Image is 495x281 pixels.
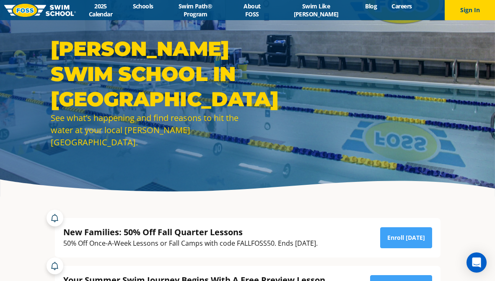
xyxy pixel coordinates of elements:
div: See what’s happening and find reasons to hit the water at your local [PERSON_NAME][GEOGRAPHIC_DATA]. [51,112,244,148]
a: Blog [358,2,384,10]
a: Schools [125,2,161,10]
a: About FOSS [230,2,274,18]
a: Enroll [DATE] [380,227,432,248]
div: New Families: 50% Off Fall Quarter Lessons [63,226,318,238]
a: Careers [384,2,419,10]
a: 2025 Calendar [76,2,125,18]
img: FOSS Swim School Logo [4,4,76,17]
div: 50% Off Once-A-Week Lessons or Fall Camps with code FALLFOSS50. Ends [DATE]. [63,238,318,249]
div: Open Intercom Messenger [466,252,487,273]
h1: [PERSON_NAME] Swim School in [GEOGRAPHIC_DATA] [51,36,244,112]
a: Swim Like [PERSON_NAME] [274,2,358,18]
a: Swim Path® Program [161,2,230,18]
